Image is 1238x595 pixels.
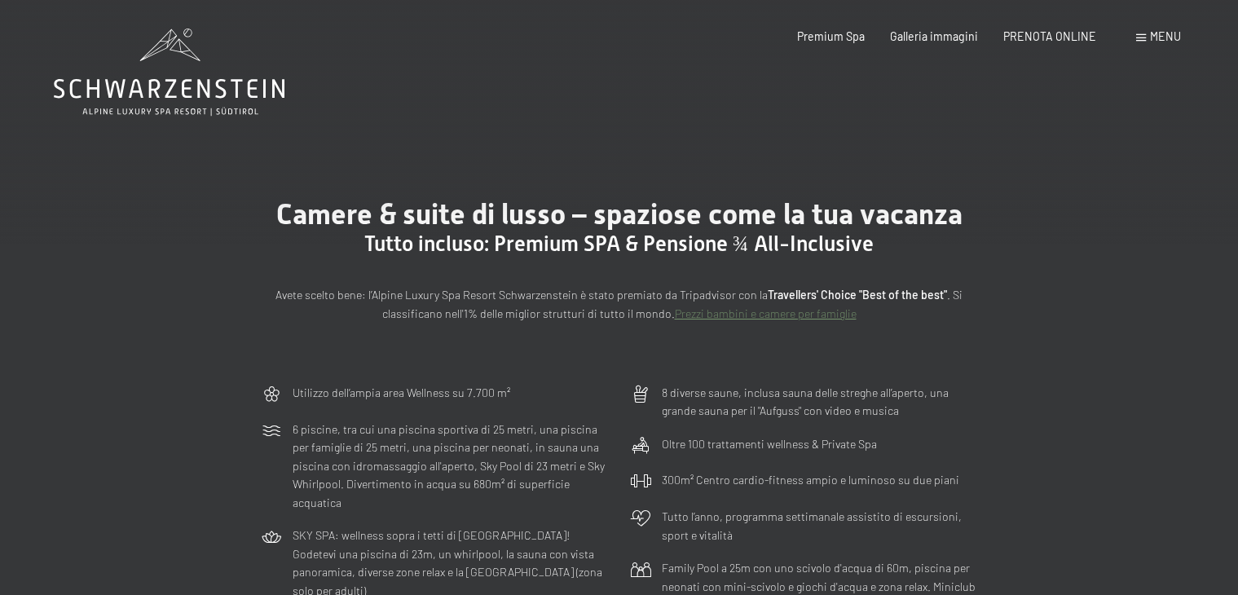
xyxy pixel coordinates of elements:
a: PRENOTA ONLINE [1003,29,1096,43]
a: Premium Spa [797,29,865,43]
p: 6 piscine, tra cui una piscina sportiva di 25 metri, una piscina per famiglie di 25 metri, una pi... [293,421,609,513]
span: Menu [1150,29,1181,43]
p: Oltre 100 trattamenti wellness & Private Spa [662,435,877,454]
a: Galleria immagini [890,29,978,43]
p: Tutto l’anno, programma settimanale assistito di escursioni, sport e vitalità [662,508,978,544]
strong: Travellers' Choice "Best of the best" [768,288,947,302]
p: 300m² Centro cardio-fitness ampio e luminoso su due piani [662,471,959,490]
p: Avete scelto bene: l’Alpine Luxury Spa Resort Schwarzenstein è stato premiato da Tripadvisor con ... [261,286,978,323]
a: Prezzi bambini e camere per famiglie [675,306,857,320]
span: Tutto incluso: Premium SPA & Pensione ¾ All-Inclusive [364,231,874,256]
p: 8 diverse saune, inclusa sauna delle streghe all’aperto, una grande sauna per il "Aufguss" con vi... [662,384,978,421]
span: Camere & suite di lusso – spaziose come la tua vacanza [276,197,963,231]
p: Utilizzo dell‘ampia area Wellness su 7.700 m² [293,384,510,403]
